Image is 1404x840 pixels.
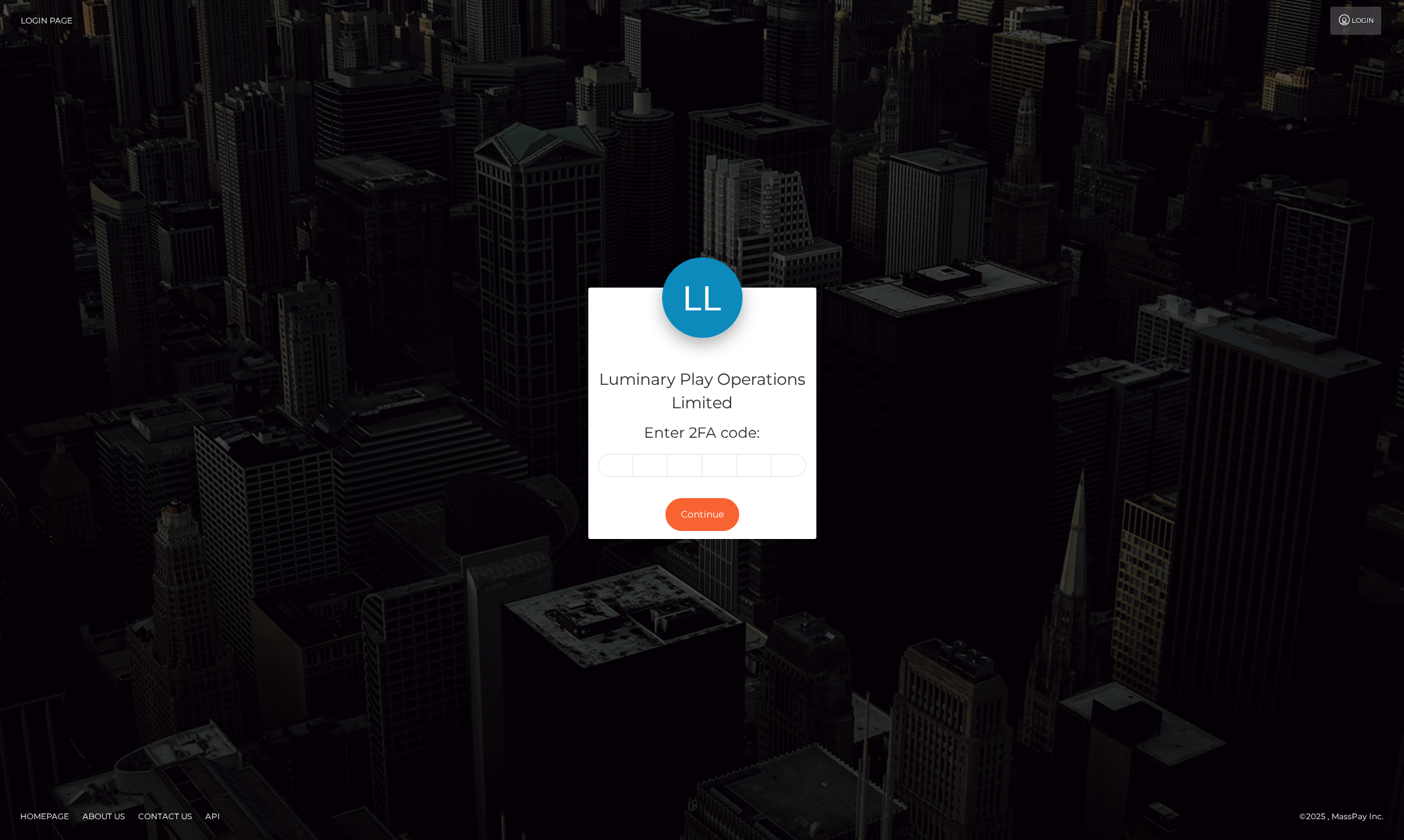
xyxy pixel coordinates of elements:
[1330,7,1381,35] a: Login
[15,806,74,827] a: Homepage
[21,7,72,35] a: Login Page
[77,806,130,827] a: About Us
[665,498,739,531] button: Continue
[1299,809,1394,824] div: © 2025 , MassPay Inc.
[598,423,806,444] h5: Enter 2FA code:
[662,257,743,338] img: Luminary Play Operations Limited
[200,806,225,827] a: API
[598,368,806,415] h4: Luminary Play Operations Limited
[133,806,197,827] a: Contact Us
